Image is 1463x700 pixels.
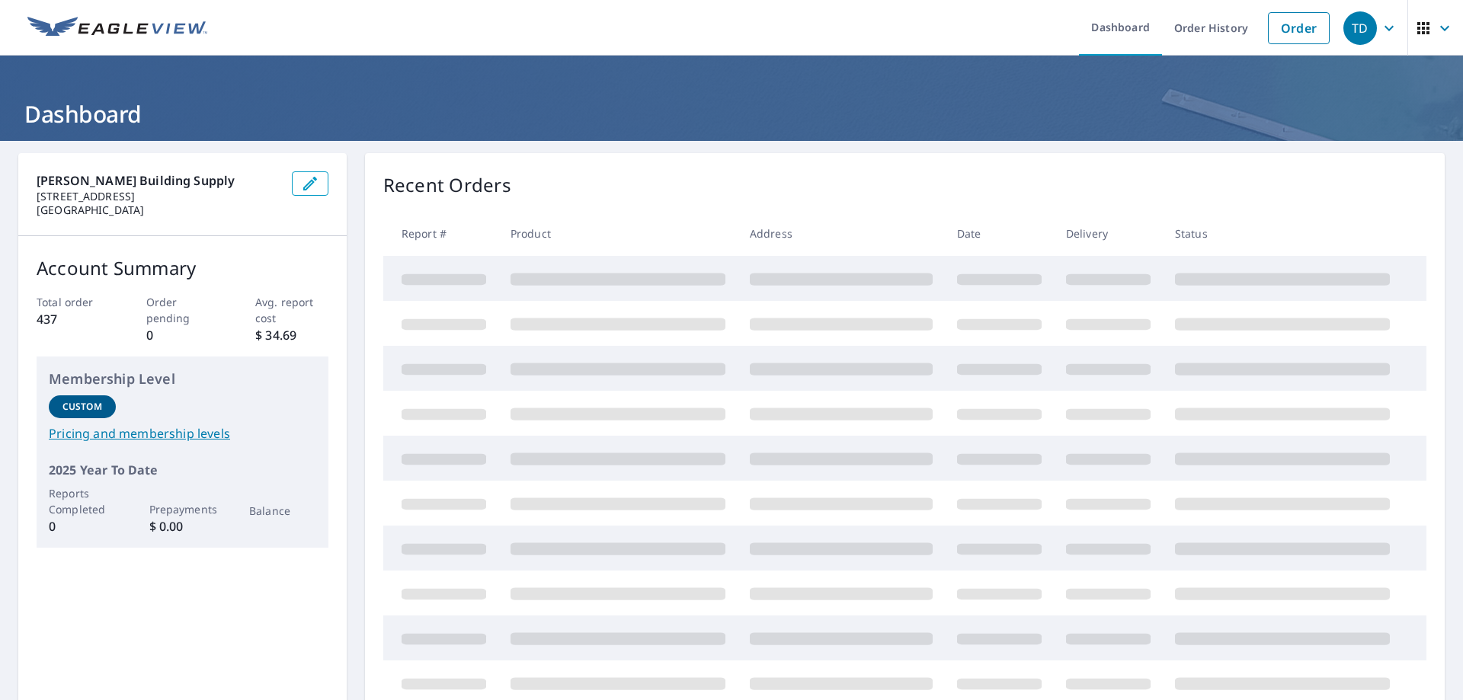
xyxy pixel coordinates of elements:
p: Account Summary [37,254,328,282]
p: [PERSON_NAME] Building Supply [37,171,280,190]
p: 0 [146,326,219,344]
th: Address [738,211,945,256]
a: Order [1268,12,1330,44]
th: Report # [383,211,498,256]
p: [STREET_ADDRESS] [37,190,280,203]
p: Custom [62,400,102,414]
h1: Dashboard [18,98,1445,129]
p: Membership Level [49,369,316,389]
p: $ 0.00 [149,517,216,535]
p: Avg. report cost [255,294,328,326]
p: 2025 Year To Date [49,461,316,479]
a: Pricing and membership levels [49,424,316,443]
p: Balance [249,503,316,519]
p: Recent Orders [383,171,511,199]
p: Order pending [146,294,219,326]
th: Product [498,211,738,256]
p: 0 [49,517,116,535]
p: [GEOGRAPHIC_DATA] [37,203,280,217]
div: TD [1343,11,1377,45]
p: $ 34.69 [255,326,328,344]
p: Reports Completed [49,485,116,517]
p: 437 [37,310,110,328]
th: Status [1163,211,1402,256]
th: Date [945,211,1054,256]
th: Delivery [1054,211,1163,256]
p: Total order [37,294,110,310]
p: Prepayments [149,501,216,517]
img: EV Logo [27,17,207,40]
